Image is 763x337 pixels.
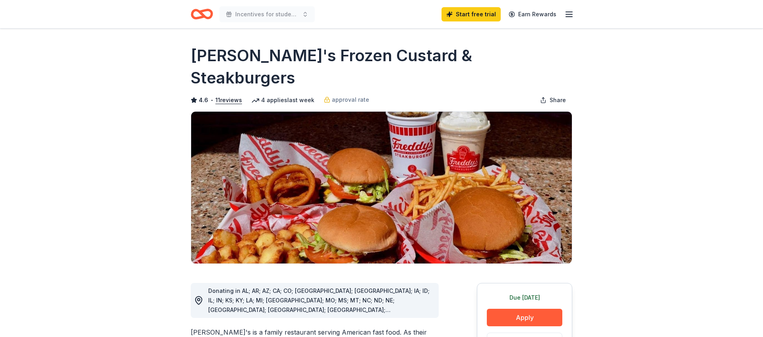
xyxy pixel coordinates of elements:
a: Earn Rewards [504,7,561,21]
span: Share [550,95,566,105]
a: approval rate [324,95,369,105]
button: Share [534,92,572,108]
div: 4 applies last week [252,95,314,105]
span: • [211,97,213,103]
span: 4.6 [199,95,208,105]
button: 11reviews [215,95,242,105]
div: Due [DATE] [487,293,562,302]
button: Incentives for students 25-26 [219,6,315,22]
a: Start free trial [442,7,501,21]
img: Image for Freddy's Frozen Custard & Steakburgers [191,112,572,263]
a: Home [191,5,213,23]
span: Incentives for students 25-26 [235,10,299,19]
span: Donating in AL; AR; AZ; CA; CO; [GEOGRAPHIC_DATA]; [GEOGRAPHIC_DATA]; IA; ID; IL; IN; KS; KY; LA;... [208,287,430,332]
h1: [PERSON_NAME]'s Frozen Custard & Steakburgers [191,45,572,89]
span: approval rate [332,95,369,105]
button: Apply [487,309,562,326]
